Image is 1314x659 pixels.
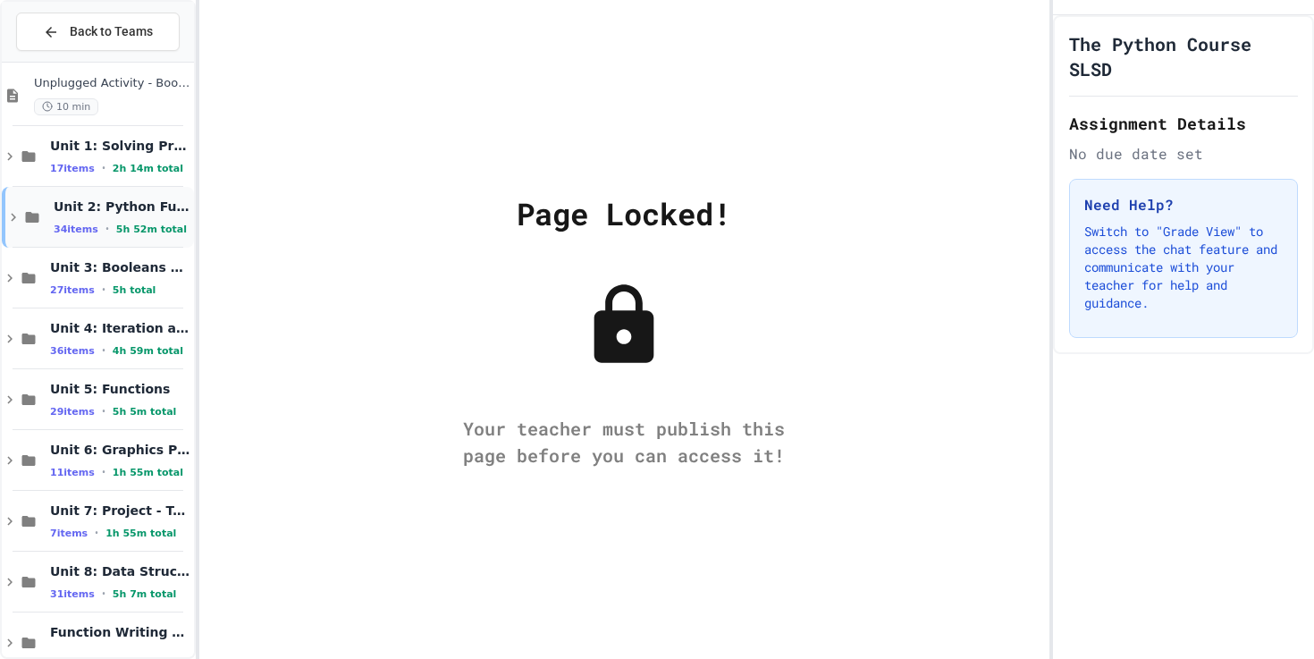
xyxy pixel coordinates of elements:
[445,415,803,469] div: Your teacher must publish this page before you can access it!
[34,76,190,91] span: Unplugged Activity - Boolean Expressions
[113,588,177,600] span: 5h 7m total
[50,442,190,458] span: Unit 6: Graphics Programming
[50,320,190,336] span: Unit 4: Iteration and Random Numbers
[50,624,190,640] span: Function Writing Projects
[105,222,109,236] span: •
[50,138,190,154] span: Unit 1: Solving Problems in Computer Science
[1069,111,1298,136] h2: Assignment Details
[50,528,88,539] span: 7 items
[70,22,153,41] span: Back to Teams
[34,98,98,115] span: 10 min
[102,465,105,479] span: •
[102,404,105,418] span: •
[54,199,190,215] span: Unit 2: Python Fundamentals
[1069,31,1298,81] h1: The Python Course SLSD
[113,284,156,296] span: 5h total
[54,224,98,235] span: 34 items
[517,190,731,236] div: Page Locked!
[116,224,187,235] span: 5h 52m total
[1084,223,1283,312] p: Switch to "Grade View" to access the chat feature and communicate with your teacher for help and ...
[50,503,190,519] span: Unit 7: Project - Tell a Story
[1084,194,1283,215] h3: Need Help?
[113,163,183,174] span: 2h 14m total
[102,283,105,297] span: •
[50,345,95,357] span: 36 items
[16,13,180,51] button: Back to Teams
[102,161,105,175] span: •
[50,406,95,418] span: 29 items
[102,343,105,358] span: •
[50,381,190,397] span: Unit 5: Functions
[105,528,176,539] span: 1h 55m total
[95,526,98,540] span: •
[113,467,183,478] span: 1h 55m total
[50,284,95,296] span: 27 items
[113,345,183,357] span: 4h 59m total
[50,163,95,174] span: 17 items
[50,259,190,275] span: Unit 3: Booleans and Conditionals
[50,563,190,579] span: Unit 8: Data Structures
[102,587,105,601] span: •
[1069,143,1298,165] div: No due date set
[113,406,177,418] span: 5h 5m total
[50,467,95,478] span: 11 items
[50,588,95,600] span: 31 items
